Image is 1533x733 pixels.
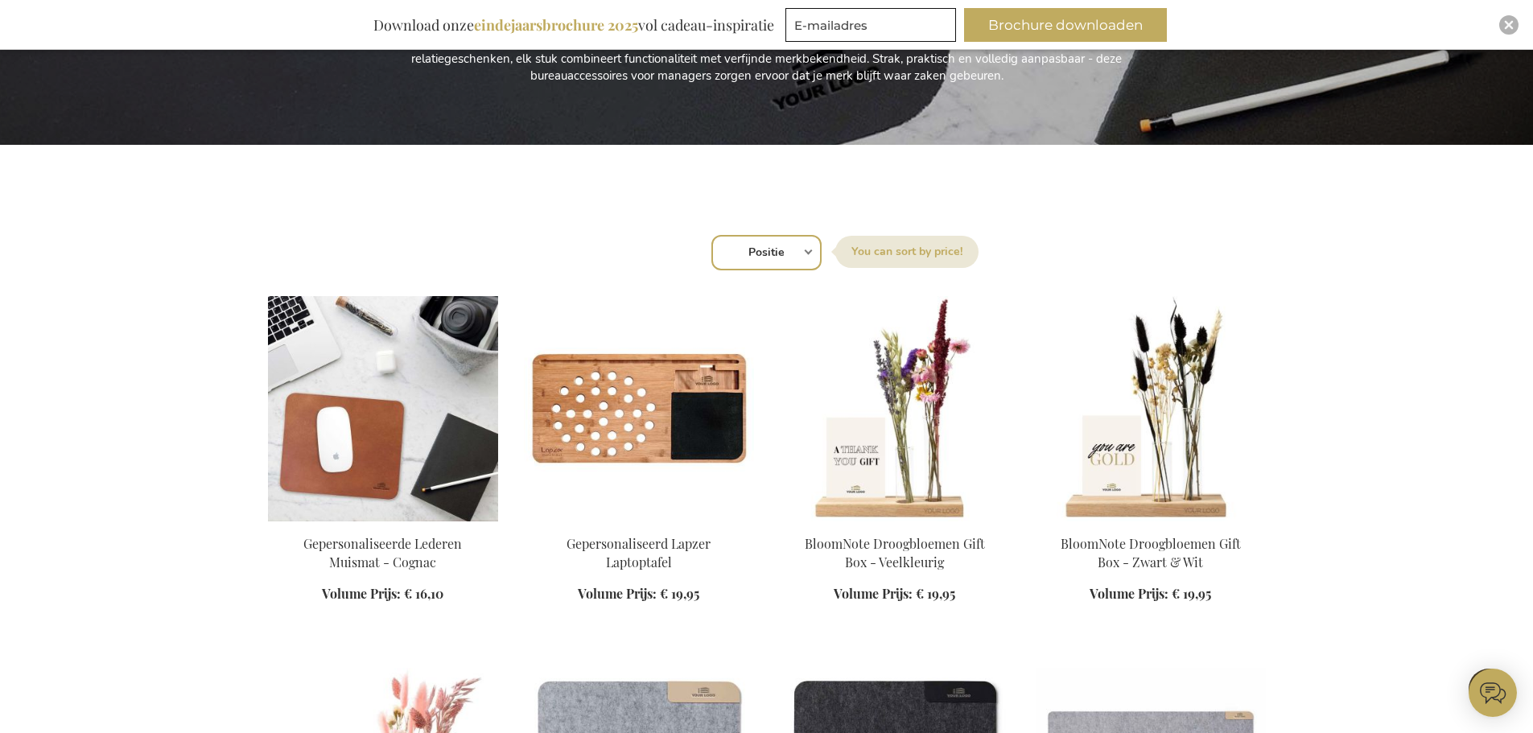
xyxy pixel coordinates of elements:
a: Volume Prijs: € 19,95 [834,585,955,603]
a: Volume Prijs: € 19,95 [1090,585,1211,603]
a: Gepersonaliseerd Lapzer Laptoptafel [524,515,754,530]
a: BloomNote Droogbloemen Gift Box - Zwart & Wit [1061,535,1241,570]
div: Download onze vol cadeau-inspiratie [366,8,781,42]
img: BloomNote Gift Box - Black & White [1036,296,1266,521]
span: € 19,95 [1172,585,1211,602]
span: Volume Prijs: [834,585,913,602]
div: Close [1499,15,1519,35]
img: BloomNote Gift Box - Multicolor [780,296,1010,521]
span: € 19,95 [916,585,955,602]
b: eindejaarsbrochure 2025 [474,15,638,35]
a: Volume Prijs: € 19,95 [578,585,699,603]
iframe: belco-activator-frame [1469,669,1517,717]
a: BloomNote Droogbloemen Gift Box - Veelkleurig [805,535,985,570]
a: BloomNote Gift Box - Black & White [1036,515,1266,530]
span: Volume Prijs: [1090,585,1168,602]
input: E-mailadres [785,8,956,42]
a: Gepersonaliseerd Lapzer Laptoptafel [567,535,711,570]
img: Gepersonaliseerd Lapzer Laptoptafel [524,296,754,521]
label: Sorteer op [835,236,979,268]
img: Gepersonaliseerde Lederen Muismat - Cognac [268,296,498,521]
button: Brochure downloaden [964,8,1167,42]
span: Volume Prijs: [578,585,657,602]
a: BloomNote Gift Box - Multicolor [780,515,1010,530]
span: € 19,95 [660,585,699,602]
img: Close [1504,20,1514,30]
form: marketing offers and promotions [785,8,961,47]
